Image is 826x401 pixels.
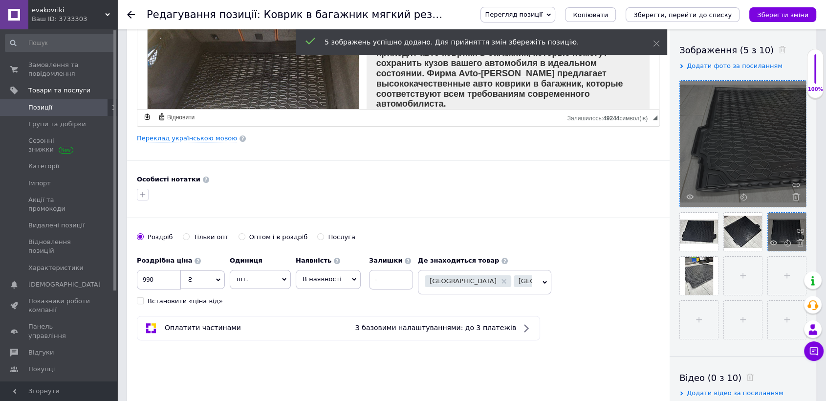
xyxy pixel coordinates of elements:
span: З базовими налаштуваннями: до 3 платежів [355,324,516,332]
b: Роздрібна ціна [137,257,192,264]
span: Потягніть для зміни розмірів [652,115,657,120]
a: Зробити резервну копію зараз [142,111,152,122]
span: Додати фото за посиланням [687,62,783,69]
div: 100% [807,86,823,93]
b: Одиниця [230,257,262,264]
span: Додати відео за посиланням [687,389,783,397]
input: Пошук [5,34,115,52]
p: Если вы владелец автомобиля, то наверняка знаете, что защита багажника от грязи и повреждений - в... [20,31,502,122]
span: [GEOGRAPHIC_DATA] [519,278,586,284]
span: 49244 [603,115,619,122]
span: Імпорт [28,179,51,188]
span: Характеристики [28,264,84,272]
input: 0 [137,270,181,290]
span: Копіювати [573,11,608,19]
button: Копіювати [565,7,616,22]
div: Тільки опт [194,233,229,242]
span: Акції та промокоди [28,196,90,213]
span: [GEOGRAPHIC_DATA] [430,278,497,284]
span: Групи та добірки [28,120,86,129]
span: [DEMOGRAPHIC_DATA] [28,280,101,289]
a: Відновити [156,111,196,122]
h1: Редагування позиції: Коврик в багажник мягкий резиновый BMW X-5 G05 (2018+) [147,9,592,21]
span: Відгуки [28,348,54,357]
button: Зберегти, перейти до списку [626,7,739,22]
body: Редактор, 80DF93AF-A8AB-4590-B1CF-F469B6F8CEFE [10,10,512,234]
span: Видалені позиції [28,221,85,230]
button: Чат з покупцем [804,341,824,361]
div: Кiлькiсть символiв [567,112,652,122]
span: Показники роботи компанії [28,297,90,314]
button: Зберегти зміни [749,7,816,22]
b: Залишки [369,257,402,264]
div: Повернутися назад [127,11,135,19]
div: Роздріб [148,233,173,242]
span: Сезонні знижки [28,136,90,154]
span: Замовлення та повідомлення [28,61,90,78]
div: Послуга [328,233,355,242]
span: Позиції [28,103,52,112]
span: Перегляд позиції [485,11,543,18]
div: Зображення (5 з 10) [679,44,806,56]
div: Ваш ID: 3733303 [32,15,117,23]
div: 5 зображень успішно додано. Для прийняття змін збережіть позицію. [325,37,629,47]
span: evakovriki [32,6,105,15]
span: В наявності [303,275,342,283]
a: Переклад українською мовою [137,134,237,142]
span: Відновлення позицій [28,238,90,255]
input: - [369,270,413,290]
i: Зберегти зміни [757,11,808,19]
span: Оплатити частинами [165,324,241,332]
b: Де знаходиться товар [418,257,499,264]
b: Особисті нотатки [137,176,200,183]
b: Наявність [296,257,331,264]
span: Відновити [166,113,195,122]
span: Відео (0 з 10) [679,373,741,383]
span: шт. [230,270,291,289]
span: Покупці [28,365,55,374]
div: Оптом і в роздріб [249,233,308,242]
div: Встановити «ціна від» [148,297,223,306]
span: Категорії [28,162,59,171]
div: 100% Якість заповнення [807,49,824,98]
span: Панель управління [28,322,90,340]
span: Товари та послуги [28,86,90,95]
span: ₴ [188,276,193,283]
i: Зберегти, перейти до списку [633,11,732,19]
